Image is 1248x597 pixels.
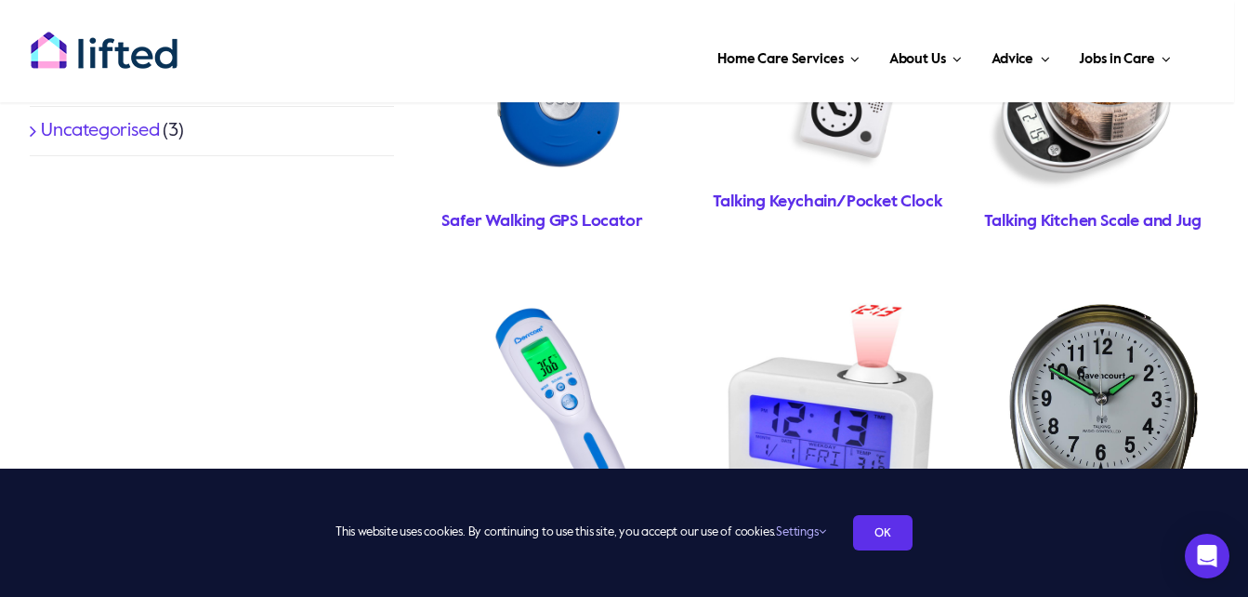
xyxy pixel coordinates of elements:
[853,515,913,551] a: OK
[776,526,825,538] a: Settings
[1079,45,1154,74] span: Jobs in Care
[986,28,1055,84] a: Advice
[163,122,183,140] span: (3)
[441,291,676,310] a: Thermometer2Storyandsons_1152x1152
[30,31,178,49] a: lifted-logo
[41,122,159,140] a: Uncategorised
[984,291,1218,310] a: RAV76SLV_1_1000x1000
[230,28,1176,84] nav: Main Menu
[441,213,642,230] a: Safer Walking GPS Locator
[713,291,947,310] a: ProjectionalarmclockStoryandsons_1152x1152 (1)
[335,518,825,548] span: This website uses cookies. By continuing to use this site, you accept our use of cookies.
[1073,28,1176,84] a: Jobs in Care
[884,28,967,84] a: About Us
[889,45,946,74] span: About Us
[717,45,843,74] span: Home Care Services
[992,45,1033,74] span: Advice
[712,28,865,84] a: Home Care Services
[713,193,942,210] a: Talking Keychain/Pocket Clock
[984,213,1201,230] a: Talking Kitchen Scale and Jug
[1185,534,1229,578] div: Open Intercom Messenger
